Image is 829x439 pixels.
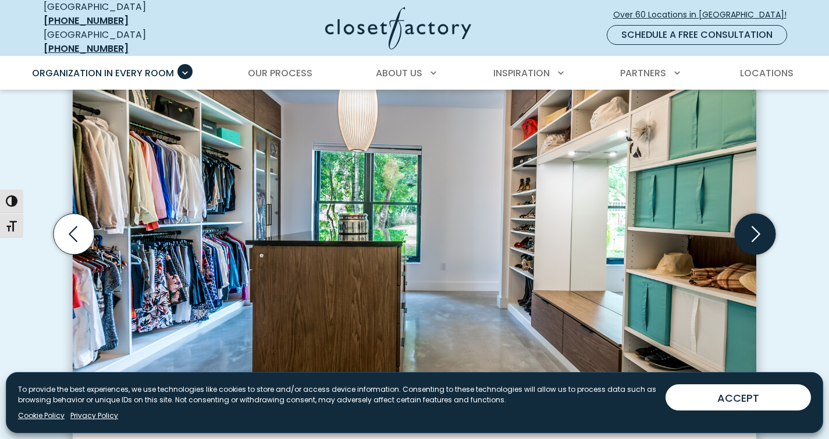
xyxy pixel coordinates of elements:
a: Schedule a Free Consultation [607,25,787,45]
button: ACCEPT [666,384,811,410]
span: About Us [376,66,422,80]
p: To provide the best experiences, we use technologies like cookies to store and/or access device i... [18,384,656,405]
span: Our Process [248,66,312,80]
img: Custom closet with white and walnut tones, featuring teal pull-out fabric bins, a full-length mir... [73,45,756,403]
div: [GEOGRAPHIC_DATA] [44,28,212,56]
nav: Primary Menu [24,57,806,90]
span: Over 60 Locations in [GEOGRAPHIC_DATA]! [613,9,796,21]
span: Organization in Every Room [32,66,174,80]
a: Cookie Policy [18,410,65,421]
button: Previous slide [49,209,99,259]
a: [PHONE_NUMBER] [44,14,129,27]
span: Partners [620,66,666,80]
span: Inspiration [493,66,550,80]
a: Privacy Policy [70,410,118,421]
span: Locations [740,66,794,80]
img: Closet Factory Logo [325,7,471,49]
a: [PHONE_NUMBER] [44,42,129,55]
a: Over 60 Locations in [GEOGRAPHIC_DATA]! [613,5,796,25]
button: Next slide [730,209,780,259]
